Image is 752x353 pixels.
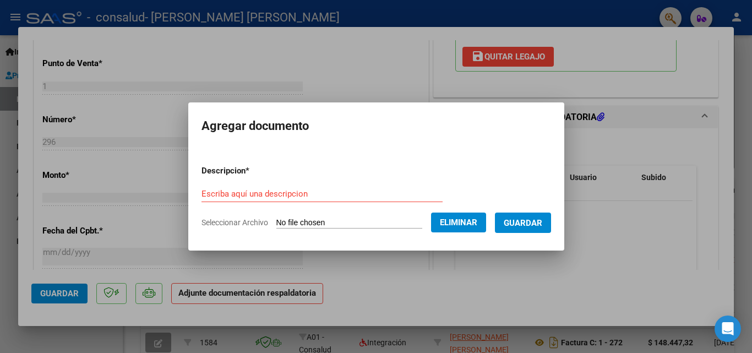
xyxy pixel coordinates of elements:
[201,218,268,227] span: Seleccionar Archivo
[201,116,551,137] h2: Agregar documento
[504,218,542,228] span: Guardar
[715,316,741,342] div: Open Intercom Messenger
[440,218,477,227] span: Eliminar
[431,213,486,232] button: Eliminar
[495,213,551,233] button: Guardar
[201,165,307,177] p: Descripcion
